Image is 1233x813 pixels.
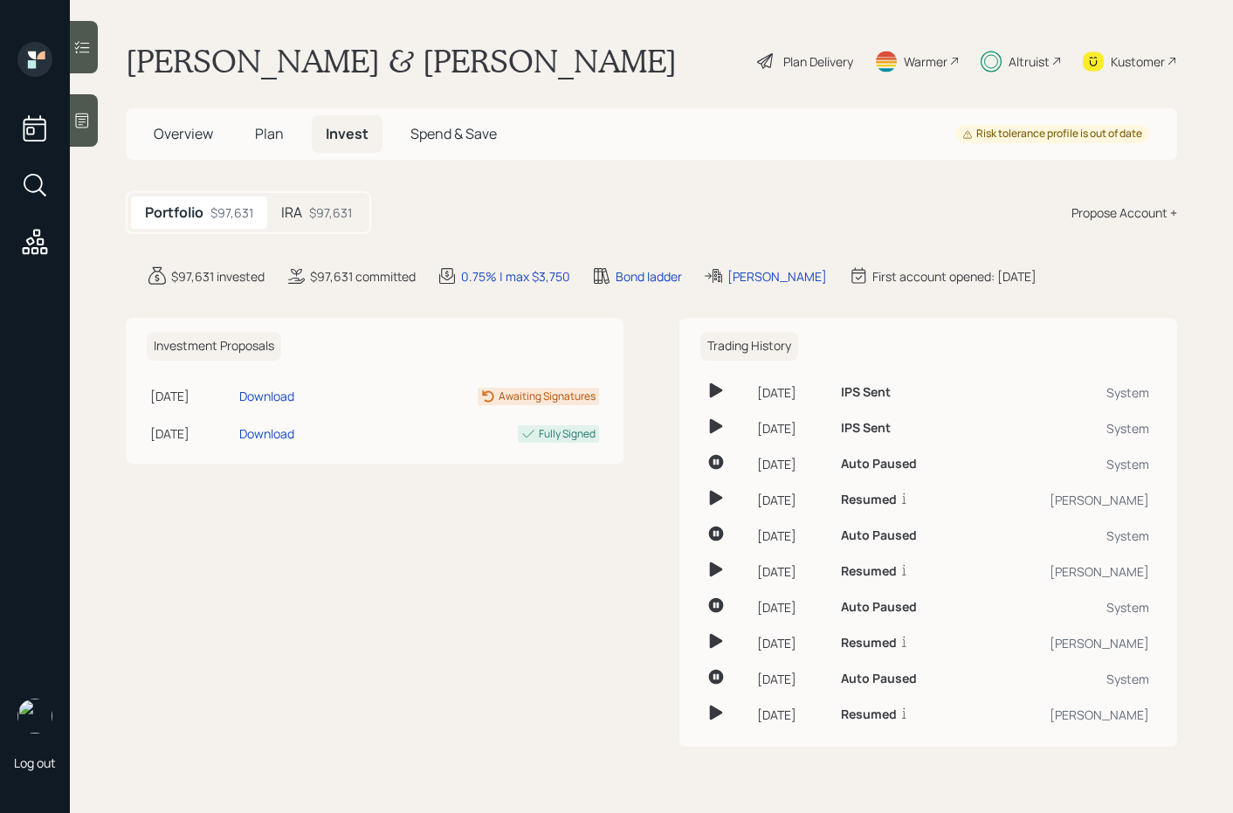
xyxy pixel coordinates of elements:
[1009,52,1050,71] div: Altruist
[150,424,232,443] div: [DATE]
[757,419,827,438] div: [DATE]
[841,564,897,579] h6: Resumed
[255,124,284,143] span: Plan
[983,491,1149,509] div: [PERSON_NAME]
[757,634,827,652] div: [DATE]
[841,528,917,543] h6: Auto Paused
[841,421,891,436] h6: IPS Sent
[210,203,253,222] div: $97,631
[983,670,1149,688] div: System
[783,52,853,71] div: Plan Delivery
[150,387,232,405] div: [DATE]
[983,562,1149,581] div: [PERSON_NAME]
[727,267,827,286] div: [PERSON_NAME]
[757,598,827,617] div: [DATE]
[841,672,917,686] h6: Auto Paused
[983,634,1149,652] div: [PERSON_NAME]
[757,527,827,545] div: [DATE]
[17,699,52,734] img: sami-boghos-headshot.png
[983,527,1149,545] div: System
[983,383,1149,402] div: System
[757,455,827,473] div: [DATE]
[410,124,497,143] span: Spend & Save
[983,598,1149,617] div: System
[841,636,897,651] h6: Resumed
[962,127,1142,141] div: Risk tolerance profile is out of date
[126,42,677,80] h1: [PERSON_NAME] & [PERSON_NAME]
[757,562,827,581] div: [DATE]
[1071,203,1177,222] div: Propose Account +
[171,267,265,286] div: $97,631 invested
[154,124,213,143] span: Overview
[841,493,897,507] h6: Resumed
[757,670,827,688] div: [DATE]
[145,204,203,221] h5: Portfolio
[841,385,891,400] h6: IPS Sent
[326,124,369,143] span: Invest
[1111,52,1165,71] div: Kustomer
[499,389,596,404] div: Awaiting Signatures
[757,491,827,509] div: [DATE]
[309,203,352,222] div: $97,631
[616,267,682,286] div: Bond ladder
[239,424,294,443] div: Download
[757,383,827,402] div: [DATE]
[14,754,56,771] div: Log out
[281,204,302,221] h5: IRA
[461,267,570,286] div: 0.75% | max $3,750
[239,387,294,405] div: Download
[841,707,897,722] h6: Resumed
[872,267,1037,286] div: First account opened: [DATE]
[757,706,827,724] div: [DATE]
[700,332,798,361] h6: Trading History
[147,332,281,361] h6: Investment Proposals
[983,706,1149,724] div: [PERSON_NAME]
[310,267,416,286] div: $97,631 committed
[983,455,1149,473] div: System
[841,600,917,615] h6: Auto Paused
[904,52,947,71] div: Warmer
[841,457,917,472] h6: Auto Paused
[983,419,1149,438] div: System
[539,426,596,442] div: Fully Signed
